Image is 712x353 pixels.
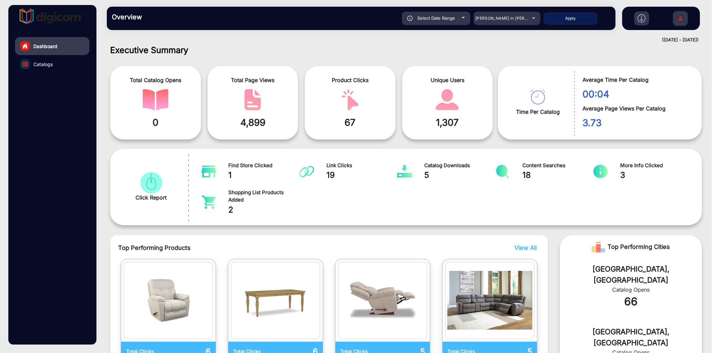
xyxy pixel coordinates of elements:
span: Unique Users [407,76,488,84]
div: 66 [570,294,692,310]
img: catalog [593,165,608,178]
span: 00:04 [582,87,692,101]
h3: Overview [112,13,205,21]
span: 67 [310,115,391,129]
h1: Executive Summary [110,45,702,55]
span: Average Time Per Catalog [582,76,692,84]
span: View All [514,244,537,251]
img: home [22,43,28,49]
img: catalog [397,165,412,178]
span: Link Clicks [326,162,397,169]
span: Click Report [136,194,167,202]
img: vmg-logo [20,8,85,24]
span: 5 [425,169,495,181]
img: h2download.svg [638,14,646,22]
span: 2 [229,204,299,216]
span: Shopping List Products Added [229,189,299,204]
img: catalog [143,89,169,110]
div: [GEOGRAPHIC_DATA], [GEOGRAPHIC_DATA] [570,326,692,348]
div: Catalog Opens [570,286,692,294]
span: [PERSON_NAME] in [PERSON_NAME] [475,16,549,21]
span: 1,307 [407,115,488,129]
img: catalog [340,264,426,337]
span: 18 [522,169,593,181]
img: catalog [495,165,510,178]
img: catalog [201,196,216,209]
span: Find Store Clicked [229,162,299,169]
span: Total Page Views [213,76,293,84]
button: View All [513,243,535,252]
img: catalog [201,165,216,178]
img: Sign%20Up.svg [674,8,688,31]
button: Apply [544,13,597,24]
span: Top Performing Products [118,243,440,252]
span: Catalog Downloads [425,162,495,169]
span: Average Page Views Per Catalog [582,104,692,112]
img: catalog [126,264,211,337]
img: catalog [138,172,164,194]
img: catalog [299,165,314,178]
span: More Info Clicked [621,162,691,169]
img: catalog [530,89,545,104]
span: 3 [621,169,691,181]
span: 19 [326,169,397,181]
img: catalog [447,264,533,337]
span: Content Searches [522,162,593,169]
div: [GEOGRAPHIC_DATA], [GEOGRAPHIC_DATA] [570,264,692,286]
span: 3.73 [582,116,692,130]
img: icon [407,16,413,21]
span: Product Clicks [310,76,391,84]
span: Dashboard [33,43,57,50]
div: ([DATE] - [DATE]) [100,37,699,43]
span: Catalogs [33,61,53,68]
img: catalog [434,89,460,110]
a: Catalogs [15,55,89,73]
span: 0 [115,115,196,129]
img: catalog [337,89,363,110]
span: Select Date Range [417,15,455,21]
img: catalog [23,62,28,67]
span: Top Performing Cities [608,240,670,254]
img: Rank image [592,240,605,254]
img: catalog [233,264,318,337]
span: 4,899 [213,115,293,129]
img: catalog [240,89,266,110]
span: Total Catalog Opens [115,76,196,84]
span: 1 [229,169,299,181]
a: Dashboard [15,37,89,55]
